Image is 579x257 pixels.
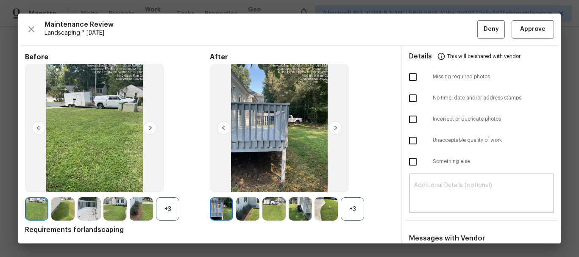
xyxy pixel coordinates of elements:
img: left-chevron-button-url [32,121,45,135]
span: Something else [433,158,554,165]
img: right-chevron-button-url [143,121,157,135]
span: This will be shared with vendor [447,46,521,66]
span: No time, date and/or address stamps [433,94,554,102]
span: Landscaping * [DATE] [45,29,477,37]
div: Incorrect or duplicate photos [402,109,561,130]
span: Missing required photos [433,73,554,80]
img: left-chevron-button-url [217,121,231,135]
span: Deny [484,24,499,35]
span: Before [25,53,210,61]
span: Requirements for landscaping [25,226,395,234]
button: Approve [512,20,554,39]
li: One photo of the front of the house [39,243,395,251]
span: After [210,53,395,61]
div: +3 [156,197,179,221]
span: Unacceptable quality of work [433,137,554,144]
span: Messages with Vendor [409,235,485,242]
span: Details [409,46,432,66]
span: Maintenance Review [45,20,477,29]
img: right-chevron-button-url [328,121,342,135]
div: No time, date and/or address stamps [402,88,561,109]
div: Unacceptable quality of work [402,130,561,151]
button: Deny [477,20,505,39]
div: Something else [402,151,561,172]
span: Incorrect or duplicate photos [433,116,554,123]
span: Approve [520,24,546,35]
div: Missing required photos [402,66,561,88]
div: +3 [341,197,364,221]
